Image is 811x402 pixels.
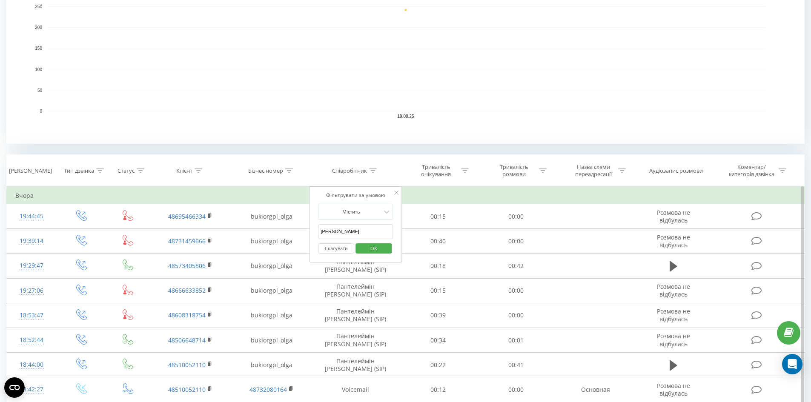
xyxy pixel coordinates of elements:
td: Пантелеймін [PERSON_NAME] (SIP) [312,328,399,353]
td: 00:41 [477,353,555,377]
td: 00:34 [399,328,477,353]
div: Бізнес номер [248,167,283,174]
td: 00:15 [399,278,477,303]
div: 19:39:14 [15,233,48,249]
div: Клієнт [176,167,192,174]
td: bukiorgpl_olga [231,303,312,328]
div: Тип дзвінка [64,167,94,174]
td: Voicemail [312,377,399,402]
text: 200 [35,25,42,30]
td: 00:12 [399,377,477,402]
td: 00:40 [399,229,477,254]
div: Назва схеми переадресації [570,163,616,178]
div: 18:44:00 [15,356,48,373]
a: 48510052110 [168,385,206,393]
div: [PERSON_NAME] [9,167,52,174]
button: OK [355,243,392,254]
a: 48732080164 [249,385,287,393]
td: 00:42 [477,254,555,278]
div: Тривалість розмови [491,163,537,178]
div: 19:44:45 [15,208,48,225]
td: Вчора [7,187,805,204]
text: 19.08.25 [398,114,414,119]
div: Аудіозапис розмови [649,167,703,174]
td: 00:00 [477,204,555,229]
span: Розмова не відбулась [657,332,690,348]
td: bukiorgpl_olga [231,278,312,303]
text: 0 [40,109,42,114]
td: 00:39 [399,303,477,328]
td: 00:18 [399,254,477,278]
text: 250 [35,4,42,9]
td: bukiorgpl_olga [231,328,312,353]
div: 18:42:27 [15,381,48,398]
td: bukiorgpl_olga [231,353,312,377]
div: Співробітник [332,167,367,174]
td: Пантелеймін [PERSON_NAME] (SIP) [312,278,399,303]
td: 00:01 [477,328,555,353]
td: 00:00 [477,303,555,328]
span: Розмова не відбулась [657,208,690,224]
input: Введіть значення [318,224,393,239]
div: 19:29:47 [15,257,48,274]
button: Скасувати [318,243,354,254]
a: 48608318754 [168,311,206,319]
td: bukiorgpl_olga [231,254,312,278]
text: 50 [37,88,43,93]
text: 100 [35,67,42,72]
div: Open Intercom Messenger [782,354,802,374]
div: Коментар/категорія дзвінка [727,163,777,178]
div: 19:27:06 [15,282,48,299]
td: bukiorgpl_olga [231,204,312,229]
td: 00:15 [399,204,477,229]
a: 48506648714 [168,336,206,344]
div: Тривалість очікування [413,163,459,178]
a: 48573405806 [168,262,206,270]
div: 18:52:44 [15,332,48,348]
div: 18:53:47 [15,307,48,324]
td: Пантелеймін [PERSON_NAME] (SIP) [312,303,399,328]
span: Розмова не відбулась [657,307,690,323]
td: 00:22 [399,353,477,377]
div: Статус [117,167,135,174]
a: 48731459666 [168,237,206,245]
td: 00:00 [477,377,555,402]
a: 48510052110 [168,361,206,369]
button: Open CMP widget [4,377,25,398]
span: Розмова не відбулась [657,382,690,397]
a: 48666633852 [168,286,206,294]
div: Фільтрувати за умовою [318,191,393,200]
span: Розмова не відбулась [657,233,690,249]
span: OK [362,242,386,255]
td: bukiorgpl_olga [231,229,312,254]
a: 48695466334 [168,212,206,220]
td: Пантелеймін [PERSON_NAME] (SIP) [312,353,399,377]
td: Пантелеймін [PERSON_NAME] (SIP) [312,254,399,278]
text: 150 [35,46,42,51]
span: Розмова не відбулась [657,282,690,298]
td: 00:00 [477,229,555,254]
td: 00:00 [477,278,555,303]
td: Основная [555,377,636,402]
